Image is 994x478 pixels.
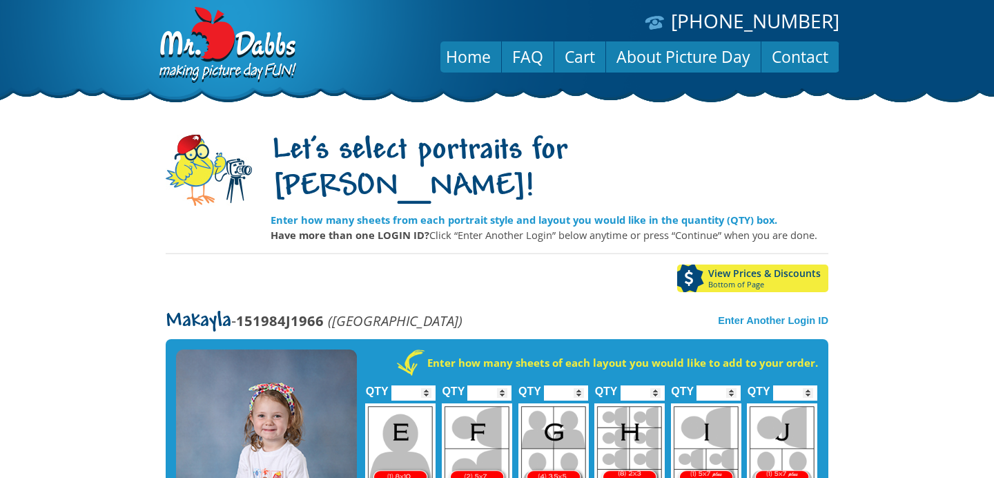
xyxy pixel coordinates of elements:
em: ([GEOGRAPHIC_DATA]) [328,311,462,330]
a: FAQ [502,40,554,73]
strong: Enter how many sheets of each layout you would like to add to your order. [427,356,818,370]
a: Home [436,40,501,73]
strong: Enter how many sheets from each portrait style and layout you would like in the quantity (QTY) box. [271,213,777,227]
img: camera-mascot [166,135,252,206]
label: QTY [595,370,618,404]
h1: Let's select portraits for [PERSON_NAME]! [271,133,828,207]
label: QTY [748,370,770,404]
p: Click “Enter Another Login” below anytime or press “Continue” when you are done. [271,227,828,242]
a: [PHONE_NUMBER] [671,8,839,34]
label: QTY [518,370,541,404]
a: About Picture Day [606,40,761,73]
span: Bottom of Page [708,280,828,289]
strong: 151984J1966 [236,311,324,330]
label: QTY [671,370,694,404]
p: - [166,313,462,329]
label: QTY [442,370,465,404]
a: Cart [554,40,605,73]
span: Makayla [166,310,231,332]
img: Dabbs Company [155,7,298,84]
label: QTY [366,370,389,404]
strong: Have more than one LOGIN ID? [271,228,429,242]
a: Enter Another Login ID [718,315,828,326]
a: Contact [761,40,839,73]
a: View Prices & DiscountsBottom of Page [677,265,828,292]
